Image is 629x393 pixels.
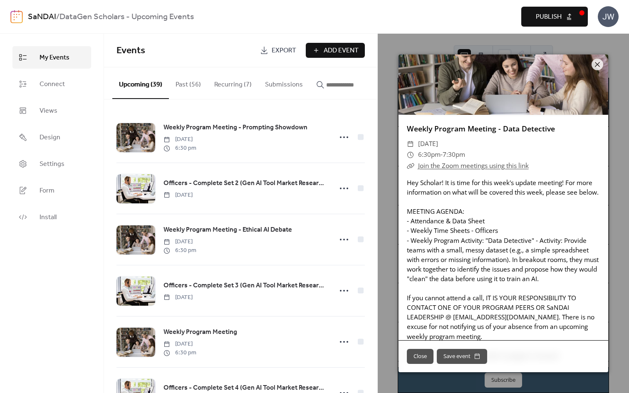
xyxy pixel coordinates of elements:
[40,186,54,196] span: Form
[12,46,91,69] a: My Events
[418,150,441,159] span: 6:30pm
[163,349,196,357] span: 6:30 pm
[324,46,359,56] span: Add Event
[12,99,91,122] a: Views
[40,106,57,116] span: Views
[441,150,443,159] span: -
[40,79,65,89] span: Connect
[163,383,327,393] span: Officers - Complete Set 4 (Gen AI Tool Market Research Micro-job)
[407,138,414,149] div: ​
[598,6,619,27] div: JW
[163,144,196,153] span: 6:30 pm
[56,9,59,25] b: /
[163,246,196,255] span: 6:30 pm
[40,213,57,222] span: Install
[59,9,194,25] b: DataGen Scholars - Upcoming Events
[163,123,307,133] span: Weekly Program Meeting - Prompting Showdown
[437,349,487,364] button: Save event
[112,67,169,99] button: Upcoming (39)
[163,280,327,291] a: Officers - Complete Set 3 (Gen AI Tool Market Research Micro-job)
[163,135,196,144] span: [DATE]
[521,7,588,27] button: Publish
[40,133,60,143] span: Design
[12,153,91,175] a: Settings
[258,67,310,98] button: Submissions
[169,67,208,98] button: Past (56)
[418,161,529,170] a: Join the Zoom meetings using this link
[418,138,438,149] span: [DATE]
[163,327,237,337] span: Weekly Program Meeting
[28,9,56,25] a: SaNDAI
[399,178,608,361] div: Hey Scholar! It is time for this week's update meeting! For more information on what will be cove...
[306,43,365,58] button: Add Event
[163,327,237,338] a: Weekly Program Meeting
[12,73,91,95] a: Connect
[40,159,64,169] span: Settings
[116,42,145,60] span: Events
[163,293,193,302] span: [DATE]
[12,206,91,228] a: Install
[536,12,562,22] span: Publish
[407,124,555,133] a: Weekly Program Meeting - Data Detective
[10,10,23,23] img: logo
[407,349,433,364] button: Close
[163,191,193,200] span: [DATE]
[163,237,196,246] span: [DATE]
[407,149,414,160] div: ​
[163,122,307,133] a: Weekly Program Meeting - Prompting Showdown
[12,126,91,148] a: Design
[407,161,414,171] div: ​
[163,340,196,349] span: [DATE]
[163,281,327,291] span: Officers - Complete Set 3 (Gen AI Tool Market Research Micro-job)
[443,150,465,159] span: 7:30pm
[163,178,327,189] a: Officers - Complete Set 2 (Gen AI Tool Market Research Micro-job)
[40,53,69,63] span: My Events
[208,67,258,98] button: Recurring (7)
[254,43,302,58] a: Export
[163,225,292,235] a: Weekly Program Meeting - Ethical AI Debate
[272,46,296,56] span: Export
[12,179,91,202] a: Form
[163,178,327,188] span: Officers - Complete Set 2 (Gen AI Tool Market Research Micro-job)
